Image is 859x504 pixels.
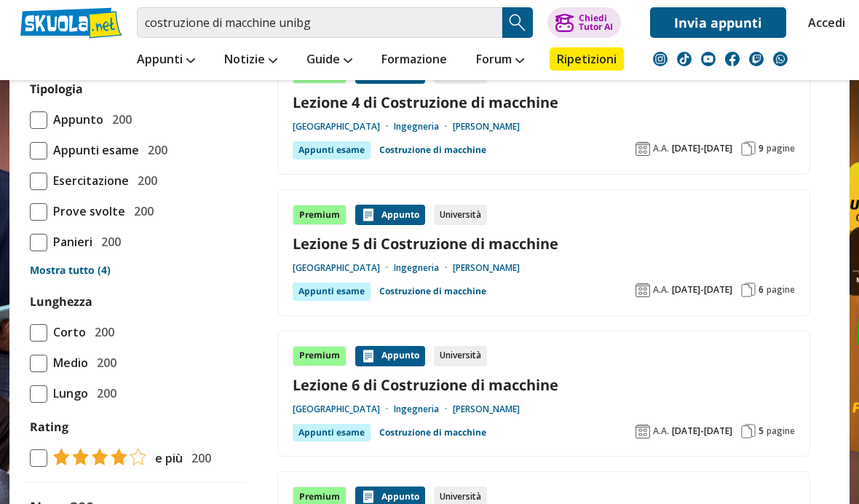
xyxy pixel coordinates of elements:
label: Lunghezza [30,294,92,310]
span: 200 [186,449,211,468]
div: Università [434,346,487,366]
a: Ingegneria [394,262,453,274]
img: WhatsApp [773,52,788,66]
span: e più [149,449,183,468]
span: Lungo [47,384,88,403]
span: Appunto [47,110,103,129]
span: Appunti esame [47,141,139,160]
span: A.A. [653,425,669,437]
div: Università [434,205,487,225]
img: Appunti contenuto [361,208,376,222]
a: Forum [472,47,528,74]
img: twitch [749,52,764,66]
div: Premium [293,205,347,225]
img: facebook [725,52,740,66]
img: Anno accademico [636,283,650,297]
img: Pagine [741,424,756,438]
img: Appunti contenuto [361,349,376,363]
a: Ingegneria [394,121,453,133]
img: Pagine [741,141,756,156]
span: pagine [767,425,795,437]
a: Invia appunti [650,7,786,38]
span: 200 [91,384,116,403]
div: Premium [293,346,347,366]
a: Costruzione di macchine [379,283,486,300]
button: Search Button [502,7,533,38]
span: Esercitazione [47,171,129,190]
a: Ingegneria [394,403,453,415]
a: Accedi [808,7,839,38]
img: instagram [653,52,668,66]
div: Appunti esame [293,283,371,300]
a: Mostra tutto (4) [30,263,240,277]
div: Appunti esame [293,424,371,441]
span: [DATE]-[DATE] [672,284,732,296]
span: A.A. [653,143,669,154]
span: Panieri [47,232,92,251]
label: Tipologia [30,81,83,97]
span: 200 [89,323,114,342]
a: Lezione 4 di Costruzione di macchine [293,92,795,112]
span: A.A. [653,284,669,296]
img: Pagine [741,283,756,297]
a: Formazione [378,47,451,74]
div: Appunti esame [293,141,371,159]
img: Cerca appunti, riassunti o versioni [507,12,529,34]
img: tasso di risposta 4+ [47,448,146,465]
a: Costruzione di macchine [379,424,486,441]
button: ChiediTutor AI [547,7,621,38]
span: 200 [106,110,132,129]
a: [PERSON_NAME] [453,121,520,133]
span: 200 [128,202,154,221]
a: Guide [303,47,356,74]
a: [GEOGRAPHIC_DATA] [293,262,394,274]
img: Anno accademico [636,141,650,156]
span: 200 [142,141,167,160]
input: Cerca appunti, riassunti o versioni [137,7,502,38]
img: Appunti contenuto [361,489,376,504]
label: Rating [30,417,240,436]
img: tiktok [677,52,692,66]
a: [GEOGRAPHIC_DATA] [293,403,394,415]
div: Chiedi Tutor AI [579,14,613,31]
a: Appunti [133,47,199,74]
span: 6 [759,284,764,296]
span: 200 [132,171,157,190]
span: 5 [759,425,764,437]
a: [PERSON_NAME] [453,403,520,415]
span: [DATE]-[DATE] [672,425,732,437]
img: youtube [701,52,716,66]
div: Appunto [355,205,425,225]
span: pagine [767,143,795,154]
div: Appunto [355,346,425,366]
span: 200 [91,353,116,372]
a: Notizie [221,47,281,74]
a: Lezione 6 di Costruzione di macchine [293,375,795,395]
a: Lezione 5 di Costruzione di macchine [293,234,795,253]
a: Costruzione di macchine [379,141,486,159]
span: 200 [95,232,121,251]
span: 9 [759,143,764,154]
img: Anno accademico [636,424,650,438]
span: pagine [767,284,795,296]
a: [PERSON_NAME] [453,262,520,274]
span: Corto [47,323,86,342]
a: [GEOGRAPHIC_DATA] [293,121,394,133]
span: Medio [47,353,88,372]
a: Ripetizioni [550,47,624,71]
span: Prove svolte [47,202,125,221]
span: [DATE]-[DATE] [672,143,732,154]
